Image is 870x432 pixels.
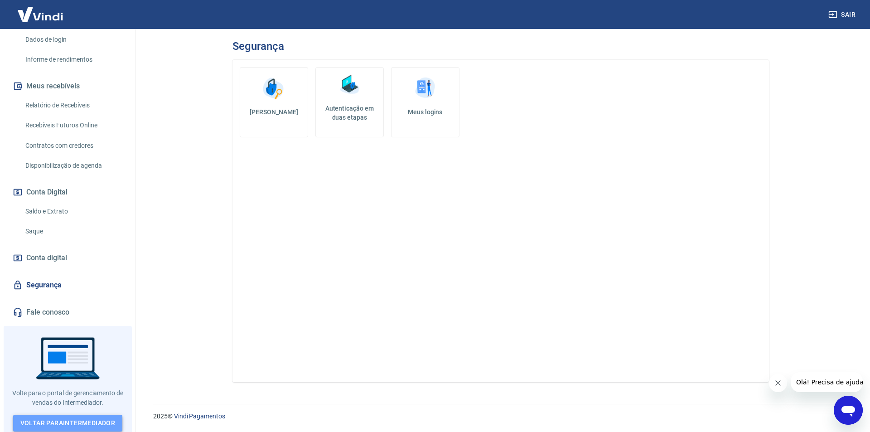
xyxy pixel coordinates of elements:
[11,275,125,295] a: Segurança
[240,67,308,137] a: [PERSON_NAME]
[791,372,863,392] iframe: Mensagem da empresa
[22,116,125,135] a: Recebíveis Futuros Online
[5,6,76,14] span: Olá! Precisa de ajuda?
[399,107,452,116] h5: Meus logins
[769,374,787,392] iframe: Fechar mensagem
[391,67,459,137] a: Meus logins
[22,96,125,115] a: Relatório de Recebíveis
[247,107,300,116] h5: [PERSON_NAME]
[11,182,125,202] button: Conta Digital
[11,0,70,28] img: Vindi
[22,156,125,175] a: Disponibilização de agenda
[315,67,384,137] a: Autenticação em duas etapas
[336,71,363,98] img: Autenticação em duas etapas
[174,413,225,420] a: Vindi Pagamentos
[826,6,859,23] button: Sair
[22,222,125,241] a: Saque
[11,248,125,268] a: Conta digital
[13,415,123,432] a: Voltar paraIntermediador
[319,104,380,122] h5: Autenticação em duas etapas
[260,75,287,102] img: Alterar senha
[11,302,125,322] a: Fale conosco
[22,136,125,155] a: Contratos com credores
[22,50,125,69] a: Informe de rendimentos
[411,75,439,102] img: Meus logins
[26,252,67,264] span: Conta digital
[834,396,863,425] iframe: Botão para abrir a janela de mensagens
[232,40,284,53] h3: Segurança
[153,412,848,421] p: 2025 ©
[11,76,125,96] button: Meus recebíveis
[22,30,125,49] a: Dados de login
[22,202,125,221] a: Saldo e Extrato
